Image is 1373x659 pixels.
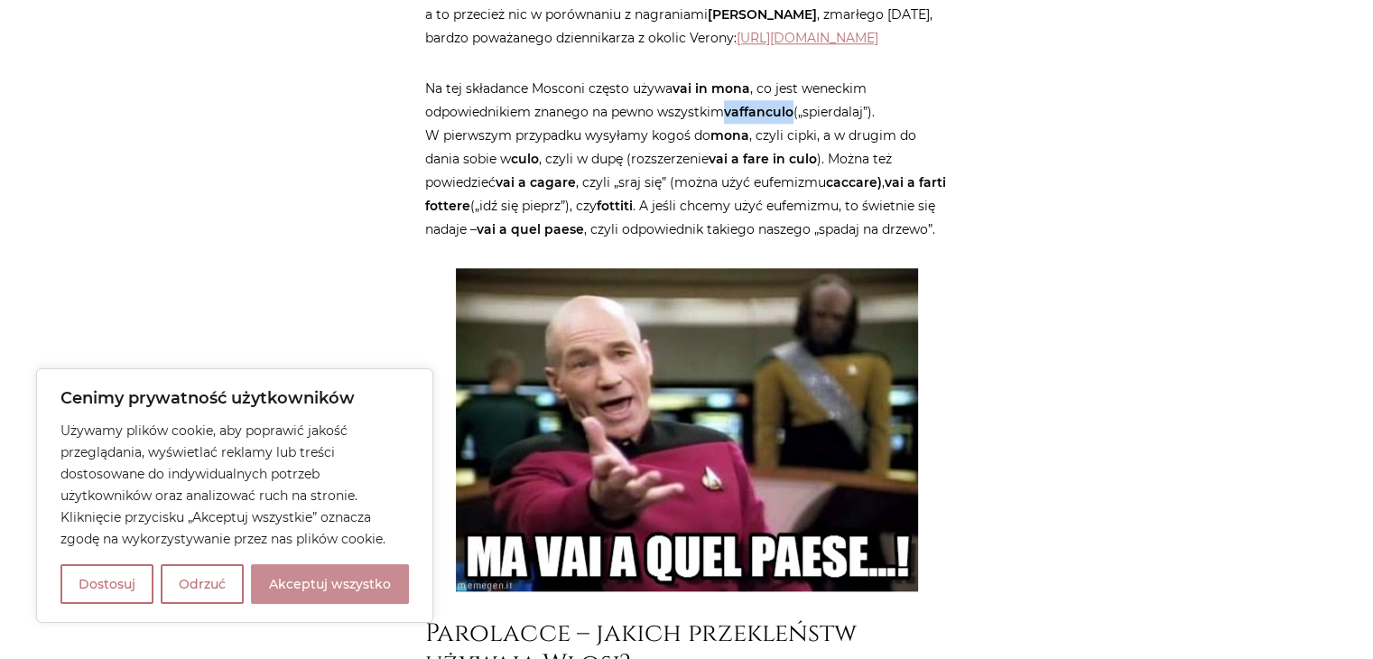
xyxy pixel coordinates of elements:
[710,127,749,144] strong: mona
[161,564,244,604] button: Odrzuć
[709,151,817,167] strong: vai a fare in culo
[60,420,409,550] p: Używamy plików cookie, aby poprawić jakość przeglądania, wyświetlać reklamy lub treści dostosowan...
[425,77,949,241] p: Na tej składance Mosconi często używa , co jest weneckim odpowiednikiem znanego na pewno wszystki...
[60,564,153,604] button: Dostosuj
[708,6,817,23] strong: [PERSON_NAME]
[511,151,539,167] strong: culo
[477,221,584,237] strong: vai a quel paese
[673,80,750,97] strong: vai in mona
[737,30,878,46] a: [URL][DOMAIN_NAME]
[597,198,633,214] strong: fottiti
[496,174,576,190] strong: vai a cagare
[251,564,409,604] button: Akceptuj wszystko
[826,174,882,190] strong: caccare)
[724,104,793,120] strong: vaffanculo
[60,387,409,409] p: Cenimy prywatność użytkowników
